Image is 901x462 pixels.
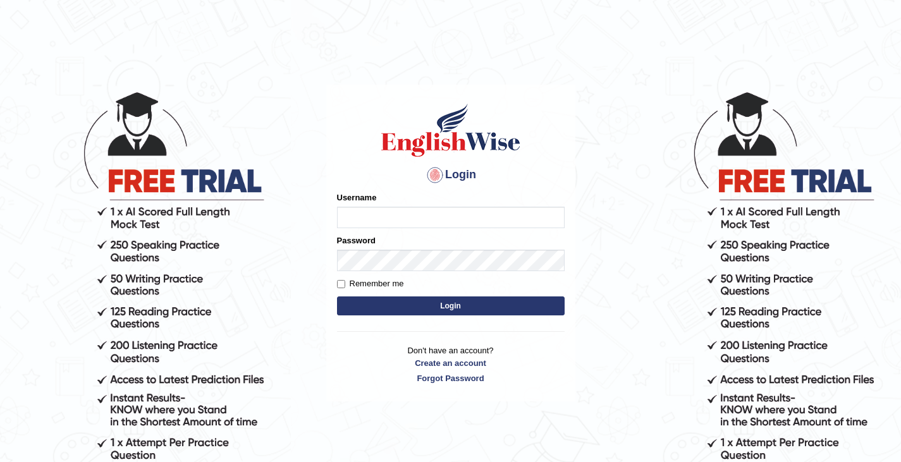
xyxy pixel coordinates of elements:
[337,191,377,204] label: Username
[337,344,565,384] p: Don't have an account?
[337,357,565,369] a: Create an account
[379,102,523,159] img: Logo of English Wise sign in for intelligent practice with AI
[337,234,376,246] label: Password
[337,165,565,185] h4: Login
[337,280,345,288] input: Remember me
[337,372,565,384] a: Forgot Password
[337,296,565,315] button: Login
[337,277,404,290] label: Remember me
